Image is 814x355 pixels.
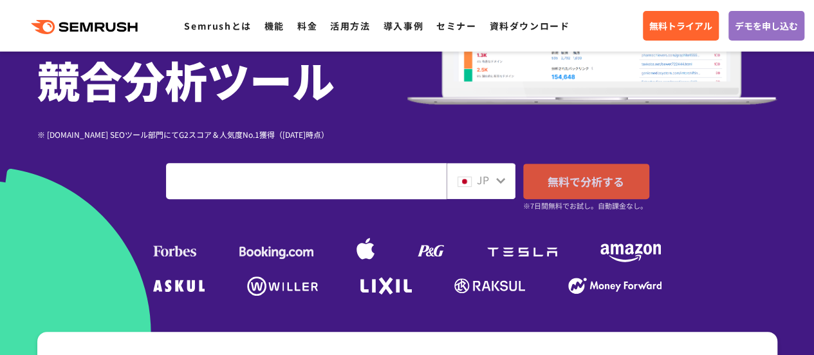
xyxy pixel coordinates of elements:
[384,19,423,32] a: 導入事例
[523,200,647,212] small: ※7日間無料でお試し。自動課金なし。
[330,19,370,32] a: 活用方法
[167,164,447,198] input: ドメイン、キーワードまたはURLを入力してください
[728,11,804,41] a: デモを申し込む
[37,128,407,140] div: ※ [DOMAIN_NAME] SEOツール部門にてG2スコア＆人気度No.1獲得（[DATE]時点）
[643,11,719,41] a: 無料トライアル
[649,19,712,33] span: 無料トライアル
[523,164,649,199] a: 無料で分析する
[489,19,569,32] a: 資料ダウンロード
[548,173,624,189] span: 無料で分析する
[477,172,489,187] span: JP
[297,19,317,32] a: 料金
[264,19,284,32] a: 機能
[436,19,476,32] a: セミナー
[184,19,251,32] a: Semrushとは
[735,19,798,33] span: デモを申し込む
